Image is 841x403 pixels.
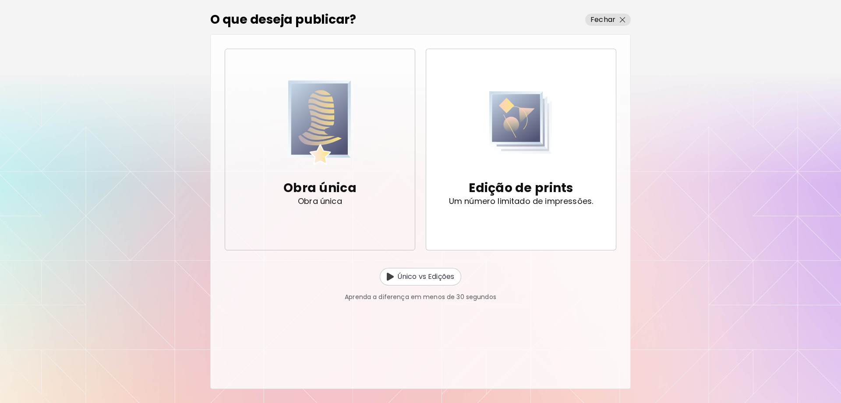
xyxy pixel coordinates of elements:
[426,49,616,250] button: Print EditionEdição de printsUm número limitado de impressões.
[469,179,573,197] p: Edição de prints
[387,273,394,281] img: Unique vs Edition
[345,292,496,302] p: Aprenda a diferença em menos de 30 segundos
[298,197,342,206] p: Obra única
[283,179,357,197] p: Obra única
[489,79,552,165] img: Print Edition
[397,271,454,282] p: Único vs Edições
[380,268,461,285] button: Unique vs EditionÚnico vs Edições
[225,49,415,250] button: Unique ArtworkObra únicaObra única
[449,197,594,206] p: Um número limitado de impressões.
[288,79,351,165] img: Unique Artwork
